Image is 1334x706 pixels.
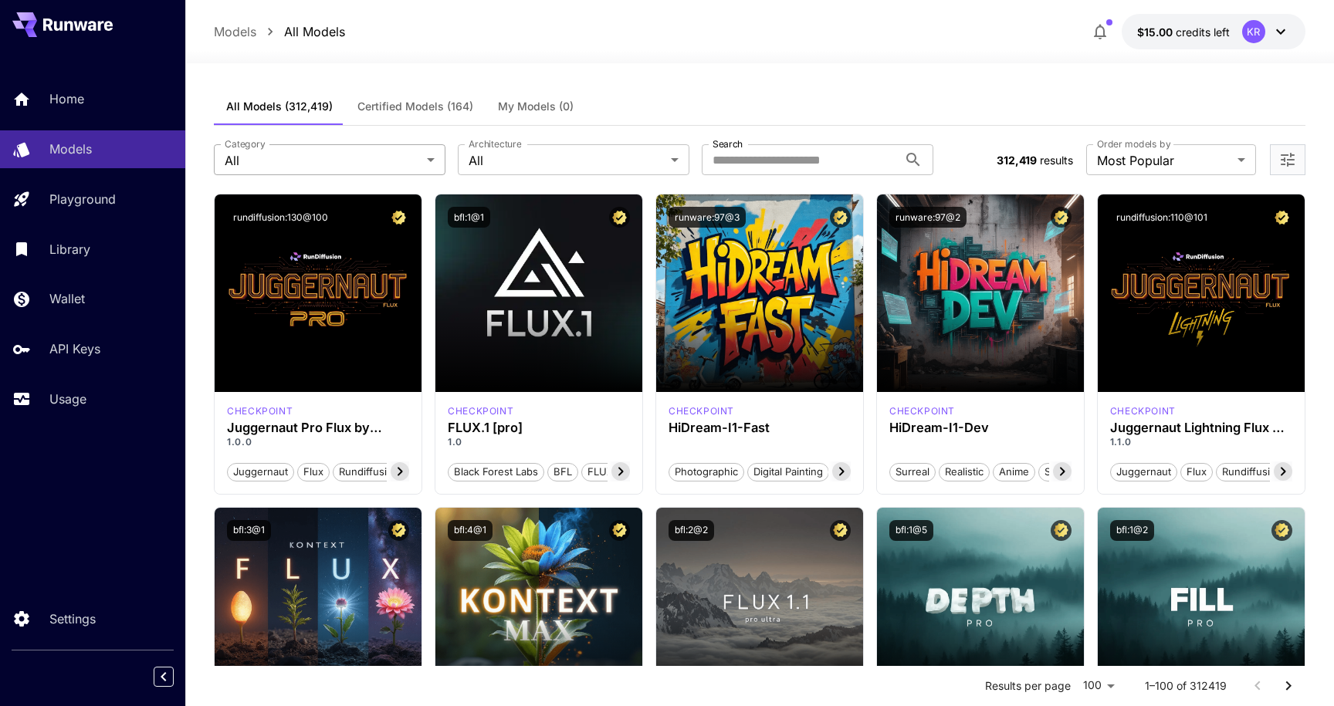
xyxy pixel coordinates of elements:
span: All Models (312,419) [226,100,333,113]
button: rundiffusion [333,461,405,481]
button: juggernaut [1110,461,1177,481]
p: checkpoint [889,404,955,418]
button: Certified Model – Vetted for best performance and includes a commercial license. [830,520,851,541]
span: BFL [548,464,577,480]
h3: HiDream-I1-Dev [889,421,1072,435]
button: Anime [993,461,1035,481]
p: checkpoint [227,404,293,418]
button: Realistic [939,461,990,481]
p: Results per page [985,678,1071,694]
h3: Juggernaut Lightning Flux by RunDiffusion [1110,421,1292,435]
p: 1–100 of 312419 [1145,678,1227,694]
span: flux [1181,464,1212,480]
div: Juggernaut Pro Flux by RunDiffusion [227,421,409,435]
p: Usage [49,390,86,408]
button: Certified Model – Vetted for best performance and includes a commercial license. [830,207,851,228]
span: 312,419 [997,154,1037,167]
a: Models [214,22,256,41]
span: Stylized [1039,464,1087,480]
button: Certified Model – Vetted for best performance and includes a commercial license. [609,520,630,541]
button: bfl:2@2 [669,520,714,541]
p: checkpoint [669,404,734,418]
button: flux [297,461,330,481]
button: bfl:1@1 [448,207,490,228]
div: HiDream Dev [889,404,955,418]
span: rundiffusion [1217,464,1288,480]
button: runware:97@2 [889,207,967,228]
button: Stylized [1038,461,1088,481]
button: Digital Painting [747,461,829,481]
button: Certified Model – Vetted for best performance and includes a commercial license. [1051,207,1072,228]
div: Collapse sidebar [165,663,185,691]
button: Go to next page [1273,671,1304,701]
button: bfl:4@1 [448,520,493,541]
button: rundiffusion:130@100 [227,207,334,228]
button: Open more filters [1278,150,1297,170]
button: juggernaut [227,461,294,481]
button: bfl:3@1 [227,520,271,541]
p: Playground [49,190,116,208]
div: FLUX.1 D [1110,404,1176,418]
h3: FLUX.1 [pro] [448,421,630,435]
button: $14.99825KR [1122,14,1305,49]
button: FLUX.1 [pro] [581,461,653,481]
button: rundiffusion [1216,461,1288,481]
p: Library [49,240,90,258]
button: BFL [547,461,578,481]
p: Settings [49,610,96,628]
button: flux [1180,461,1213,481]
button: Surreal [889,461,936,481]
p: checkpoint [1110,404,1176,418]
span: juggernaut [228,464,293,480]
span: Photographic [669,464,743,480]
span: flux [298,464,329,480]
span: All [469,151,665,170]
p: Home [49,90,84,108]
button: rundiffusion:110@101 [1110,207,1214,228]
span: $15.00 [1137,25,1176,39]
span: Realistic [940,464,989,480]
button: Photographic [669,461,744,481]
span: Certified Models (164) [357,100,473,113]
span: rundiffusion [333,464,405,480]
span: credits left [1176,25,1230,39]
button: bfl:1@5 [889,520,933,541]
label: Search [713,137,743,150]
span: Black Forest Labs [449,464,543,480]
div: fluxpro [448,404,513,418]
span: Most Popular [1097,151,1231,170]
button: Certified Model – Vetted for best performance and includes a commercial license. [388,520,409,541]
div: 100 [1077,674,1120,697]
div: HiDream Fast [669,404,734,418]
nav: breadcrumb [214,22,345,41]
div: FLUX.1 D [227,404,293,418]
button: Collapse sidebar [154,667,174,687]
p: Wallet [49,289,85,308]
span: results [1040,154,1073,167]
a: All Models [284,22,345,41]
label: Order models by [1097,137,1170,150]
p: API Keys [49,339,100,358]
button: Certified Model – Vetted for best performance and includes a commercial license. [388,207,409,228]
p: checkpoint [448,404,513,418]
label: Category [225,137,266,150]
button: Certified Model – Vetted for best performance and includes a commercial license. [1051,520,1072,541]
span: Anime [994,464,1034,480]
span: FLUX.1 [pro] [582,464,652,480]
button: Certified Model – Vetted for best performance and includes a commercial license. [609,207,630,228]
h3: HiDream-I1-Fast [669,421,851,435]
label: Architecture [469,137,521,150]
button: bfl:1@2 [1110,520,1154,541]
button: Certified Model – Vetted for best performance and includes a commercial license. [1271,207,1292,228]
button: Certified Model – Vetted for best performance and includes a commercial license. [1271,520,1292,541]
button: runware:97@3 [669,207,746,228]
div: $14.99825 [1137,24,1230,40]
div: KR [1242,20,1265,43]
span: My Models (0) [498,100,574,113]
